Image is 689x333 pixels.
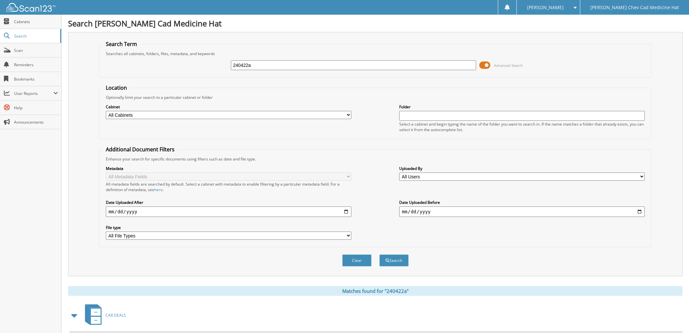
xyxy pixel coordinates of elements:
[68,286,682,296] div: Matches found for "240422a"
[106,206,351,217] input: start
[103,95,648,100] div: Optionally limit your search to a particular cabinet or folder
[106,225,351,230] label: File type
[590,6,679,9] span: [PERSON_NAME] Chev Cad Medicine Hat
[106,200,351,205] label: Date Uploaded After
[103,51,648,56] div: Searches all cabinets, folders, files, metadata, and keywords
[103,156,648,162] div: Enhance your search for specific documents using filters such as date and file type.
[14,119,58,125] span: Announcements
[399,200,644,205] label: Date Uploaded Before
[106,104,351,110] label: Cabinet
[81,302,126,328] a: CAR DEALS
[14,19,58,24] span: Cabinets
[106,181,351,192] div: All metadata fields are searched by default. Select a cabinet with metadata to enable filtering b...
[103,146,178,153] legend: Additional Document Filters
[105,312,126,318] span: CAR DEALS
[106,166,351,171] label: Metadata
[494,63,523,68] span: Advanced Search
[103,84,130,91] legend: Location
[379,254,409,266] button: Search
[399,206,644,217] input: end
[154,187,163,192] a: here
[14,33,57,39] span: Search
[14,105,58,111] span: Help
[7,3,55,12] img: scan123-logo-white.svg
[103,40,140,48] legend: Search Term
[14,76,58,82] span: Bookmarks
[14,62,58,68] span: Reminders
[399,121,644,132] div: Select a cabinet and begin typing the name of the folder you want to search in. If the name match...
[527,6,564,9] span: [PERSON_NAME]
[342,254,372,266] button: Clear
[68,18,682,29] h1: Search [PERSON_NAME] Cad Medicine Hat
[399,104,644,110] label: Folder
[399,166,644,171] label: Uploaded By
[14,48,58,53] span: Scan
[14,91,53,96] span: User Reports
